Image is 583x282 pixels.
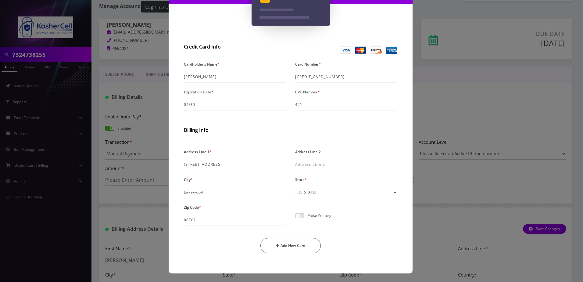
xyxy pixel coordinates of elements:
[184,88,213,96] label: Expiration Date
[307,213,331,217] p: Make Primary
[184,175,193,184] label: City
[184,44,286,50] h2: Credit Card Info
[184,186,286,198] input: City
[295,147,321,156] label: Address Line 2
[295,175,307,184] label: State
[295,71,397,83] input: Please Enter Card New Number
[340,46,397,54] img: Credit Card Info
[184,71,286,83] input: Please Enter Cardholder’s Name
[295,99,397,110] input: CVV
[184,127,397,133] h2: Billing Info
[184,99,286,110] input: MM/YY
[295,159,397,170] input: Address Line 2
[184,159,286,170] input: Address Line 1
[184,203,201,212] label: Zip Code
[295,88,320,96] label: CVC Number
[184,60,220,69] label: Cardholder's Name
[260,238,321,253] button: Add New Card
[184,147,212,156] label: Address Line 1
[295,60,321,69] label: Card Number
